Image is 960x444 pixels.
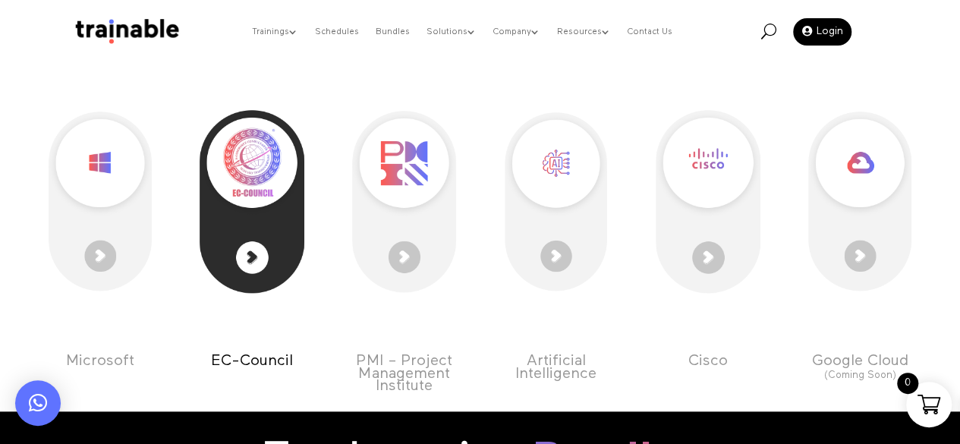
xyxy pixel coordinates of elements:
[823,370,895,380] span: (Coming Soon)
[628,2,672,62] a: Contact Us
[557,2,611,62] a: Resources
[504,354,609,379] div: Artificial Intelligence
[493,2,540,62] a: Company
[807,354,912,382] div: Google Cloud
[352,354,457,392] p: PMI – Project Management Institute
[48,354,153,367] p: Microsoft
[793,18,851,46] a: Login
[426,2,477,62] a: Solutions
[656,354,760,367] p: Cisco
[200,354,304,367] p: EC-Council
[897,373,918,394] span: 0
[315,2,359,62] a: Schedules
[376,2,410,62] a: Bundles
[252,2,298,62] a: Trainings
[761,24,776,39] span: U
